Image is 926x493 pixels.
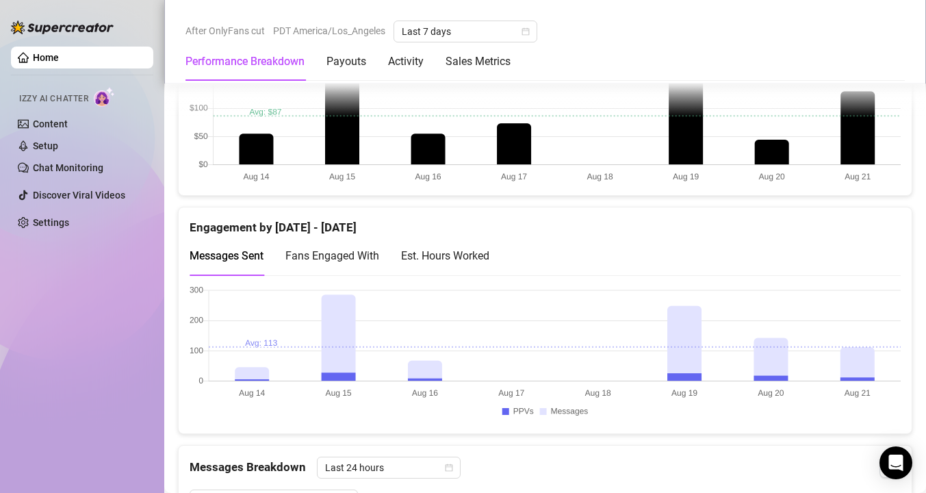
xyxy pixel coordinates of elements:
[190,457,901,479] div: Messages Breakdown
[401,247,489,264] div: Est. Hours Worked
[33,217,69,228] a: Settings
[879,446,912,479] div: Open Intercom Messenger
[33,140,58,151] a: Setup
[446,53,511,70] div: Sales Metrics
[94,87,115,107] img: AI Chatter
[285,249,379,262] span: Fans Engaged With
[273,21,385,41] span: PDT America/Los_Angeles
[33,118,68,129] a: Content
[325,457,452,478] span: Last 24 hours
[190,207,901,237] div: Engagement by [DATE] - [DATE]
[33,162,103,173] a: Chat Monitoring
[445,464,453,472] span: calendar
[185,53,305,70] div: Performance Breakdown
[185,21,265,41] span: After OnlyFans cut
[33,190,125,201] a: Discover Viral Videos
[388,53,424,70] div: Activity
[33,52,59,63] a: Home
[326,53,366,70] div: Payouts
[190,249,263,262] span: Messages Sent
[11,21,114,34] img: logo-BBDzfeDw.svg
[522,27,530,36] span: calendar
[402,21,529,42] span: Last 7 days
[19,92,88,105] span: Izzy AI Chatter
